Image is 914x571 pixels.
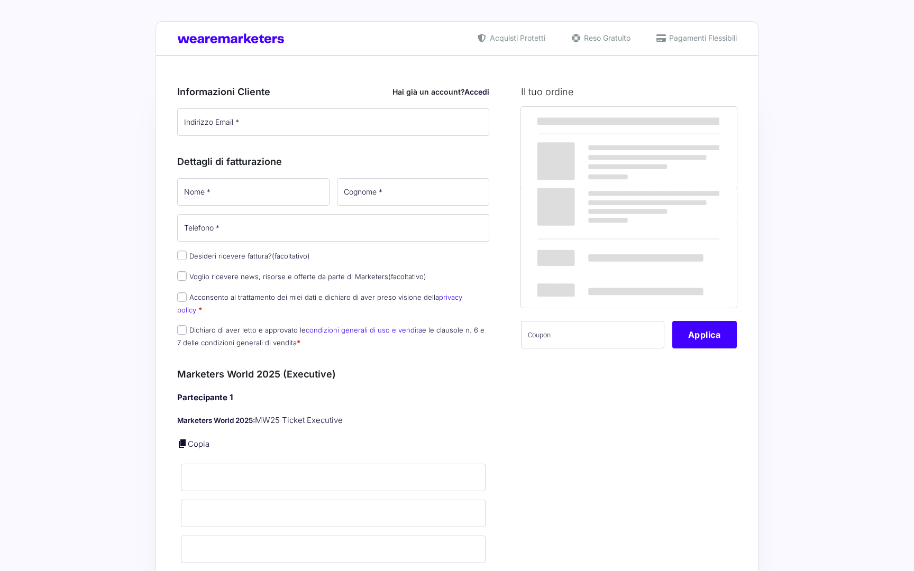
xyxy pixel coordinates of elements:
input: Desideri ricevere fattura?(facoltativo) [177,251,187,260]
th: Subtotale [521,189,645,222]
label: Acconsento al trattamento dei miei dati e dichiaro di aver preso visione della [177,293,462,314]
input: Voglio ricevere news, risorse e offerte da parte di Marketers(facoltativo) [177,271,187,281]
label: Desideri ricevere fattura? [177,252,310,260]
div: Hai già un account? [392,86,489,97]
th: Totale [521,222,645,307]
strong: Marketers World 2025: [177,416,255,425]
input: Dichiaro di aver letto e approvato lecondizioni generali di uso e venditae le clausole n. 6 e 7 d... [177,325,187,335]
th: Subtotale [645,107,737,134]
input: Nome * [177,178,330,206]
th: Prodotto [521,107,645,134]
a: condizioni generali di uso e vendita [306,326,422,334]
input: Acconsento al trattamento dei miei dati e dichiaro di aver preso visione dellaprivacy policy [177,292,187,302]
a: Copia i dettagli dell'acquirente [177,438,188,449]
h4: Partecipante 1 [177,392,489,404]
input: Coupon [521,321,664,348]
label: Voglio ricevere news, risorse e offerte da parte di Marketers [177,272,426,281]
a: Copia [188,439,209,449]
button: Applica [672,321,737,348]
input: Cognome * [337,178,489,206]
a: privacy policy [177,293,462,314]
h3: Informazioni Cliente [177,85,489,99]
p: MW25 Ticket Executive [177,415,489,427]
span: Reso Gratuito [581,32,630,43]
h3: Marketers World 2025 (Executive) [177,367,489,381]
h3: Dettagli di fatturazione [177,154,489,169]
span: Pagamenti Flessibili [666,32,737,43]
input: Telefono * [177,214,489,242]
span: (facoltativo) [388,272,426,281]
a: Accedi [464,87,489,96]
td: Marketers World 2025 (Executive) - MW25 Ticket Executive [521,134,645,189]
span: Acquisti Protetti [487,32,545,43]
span: (facoltativo) [272,252,310,260]
label: Dichiaro di aver letto e approvato le e le clausole n. 6 e 7 delle condizioni generali di vendita [177,326,485,346]
h3: Il tuo ordine [521,85,737,99]
input: Indirizzo Email * [177,108,489,136]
